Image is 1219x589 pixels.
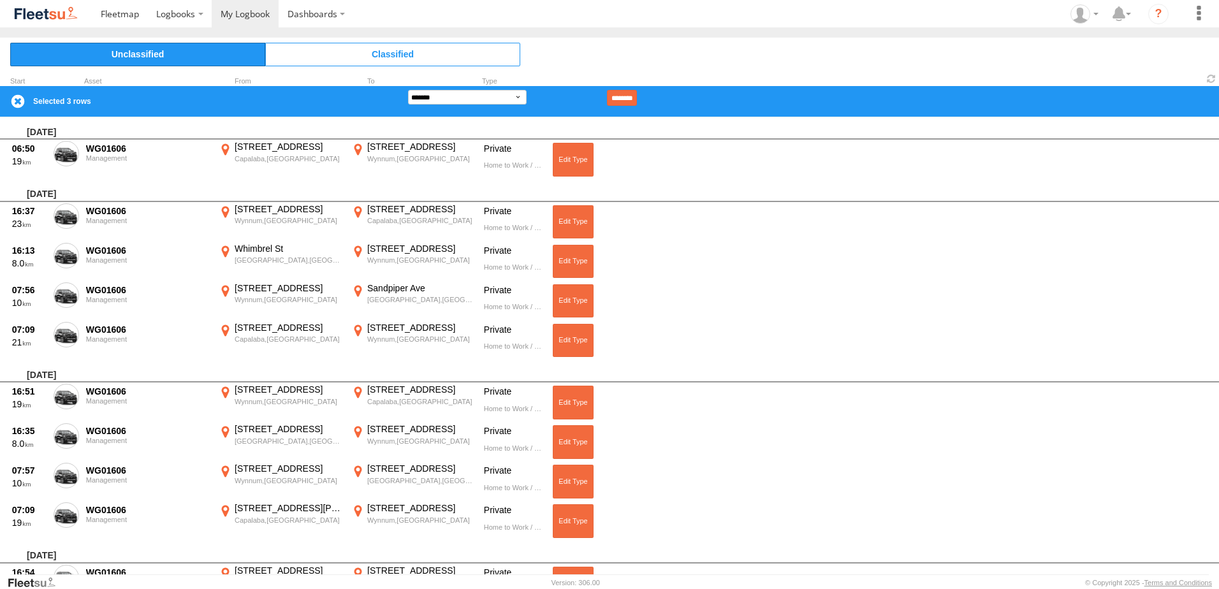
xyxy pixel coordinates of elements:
[484,342,579,350] span: Home to Work / Work to Home
[482,78,546,85] div: Type
[12,156,47,167] div: 19
[217,141,344,178] label: Click to View Event Location
[86,397,210,405] div: Management
[484,161,579,169] span: Home to Work / Work to Home
[235,203,342,215] div: [STREET_ADDRESS]
[12,245,47,256] div: 16:13
[367,423,475,435] div: [STREET_ADDRESS]
[86,504,210,516] div: WG01606
[12,284,47,296] div: 07:56
[7,576,66,589] a: Visit our Website
[349,243,477,280] label: Click to View Event Location
[12,218,47,229] div: 23
[349,203,477,240] label: Click to View Event Location
[10,43,265,66] span: Click to view Unclassified Trips
[551,579,600,586] div: Version: 306.00
[1148,4,1169,24] i: ?
[1144,579,1212,586] a: Terms and Conditions
[235,463,342,474] div: [STREET_ADDRESS]
[235,141,342,152] div: [STREET_ADDRESS]
[553,284,594,317] button: Click to Edit
[235,216,342,225] div: Wynnum,[GEOGRAPHIC_DATA]
[349,78,477,85] div: To
[367,282,475,294] div: Sandpiper Ave
[367,154,475,163] div: Wynnum,[GEOGRAPHIC_DATA]
[484,504,544,523] div: Private
[235,322,342,333] div: [STREET_ADDRESS]
[86,386,210,397] div: WG01606
[217,423,344,460] label: Click to View Event Location
[484,484,579,491] span: Home to Work / Work to Home
[484,324,544,342] div: Private
[12,504,47,516] div: 07:09
[217,322,344,359] label: Click to View Event Location
[349,141,477,178] label: Click to View Event Location
[1204,73,1219,85] span: Refresh
[86,425,210,437] div: WG01606
[484,386,544,404] div: Private
[86,465,210,476] div: WG01606
[235,295,342,304] div: Wynnum,[GEOGRAPHIC_DATA]
[367,516,475,525] div: Wynnum,[GEOGRAPHIC_DATA]
[12,297,47,309] div: 10
[367,322,475,333] div: [STREET_ADDRESS]
[12,517,47,528] div: 19
[12,337,47,348] div: 21
[484,523,579,531] span: Home to Work / Work to Home
[86,335,210,343] div: Management
[235,516,342,525] div: Capalaba,[GEOGRAPHIC_DATA]
[235,154,342,163] div: Capalaba,[GEOGRAPHIC_DATA]
[484,205,544,224] div: Private
[10,94,26,109] label: Clear Selection
[86,143,210,154] div: WG01606
[86,567,210,578] div: WG01606
[367,476,475,485] div: [GEOGRAPHIC_DATA],[GEOGRAPHIC_DATA]
[484,425,544,444] div: Private
[12,205,47,217] div: 16:37
[484,245,544,263] div: Private
[13,5,79,22] img: fleetsu-logo-horizontal.svg
[553,143,594,176] button: Click to Edit
[553,386,594,419] button: Click to Edit
[367,256,475,265] div: Wynnum,[GEOGRAPHIC_DATA]
[367,203,475,215] div: [STREET_ADDRESS]
[217,243,344,280] label: Click to View Event Location
[12,324,47,335] div: 07:09
[367,243,475,254] div: [STREET_ADDRESS]
[484,224,579,231] span: Home to Work / Work to Home
[217,282,344,319] label: Click to View Event Location
[265,43,520,66] span: Click to view Classified Trips
[84,78,212,85] div: Asset
[349,463,477,500] label: Click to View Event Location
[484,143,544,161] div: Private
[553,324,594,357] button: Click to Edit
[367,397,475,406] div: Capalaba,[GEOGRAPHIC_DATA]
[553,465,594,498] button: Click to Edit
[217,502,344,539] label: Click to View Event Location
[484,263,579,271] span: Home to Work / Work to Home
[484,405,579,412] span: Home to Work / Work to Home
[367,384,475,395] div: [STREET_ADDRESS]
[86,205,210,217] div: WG01606
[553,205,594,238] button: Click to Edit
[235,282,342,294] div: [STREET_ADDRESS]
[86,476,210,484] div: Management
[553,504,594,537] button: Click to Edit
[86,154,210,162] div: Management
[86,284,210,296] div: WG01606
[12,398,47,410] div: 19
[235,243,342,254] div: Whimbrel St
[553,245,594,278] button: Click to Edit
[484,465,544,483] div: Private
[86,516,210,523] div: Management
[235,476,342,485] div: Wynnum,[GEOGRAPHIC_DATA]
[1085,579,1212,586] div: © Copyright 2025 -
[367,295,475,304] div: [GEOGRAPHIC_DATA],[GEOGRAPHIC_DATA]
[86,324,210,335] div: WG01606
[86,245,210,256] div: WG01606
[349,423,477,460] label: Click to View Event Location
[235,384,342,395] div: [STREET_ADDRESS]
[235,397,342,406] div: Wynnum,[GEOGRAPHIC_DATA]
[12,477,47,489] div: 10
[10,78,48,85] div: Click to Sort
